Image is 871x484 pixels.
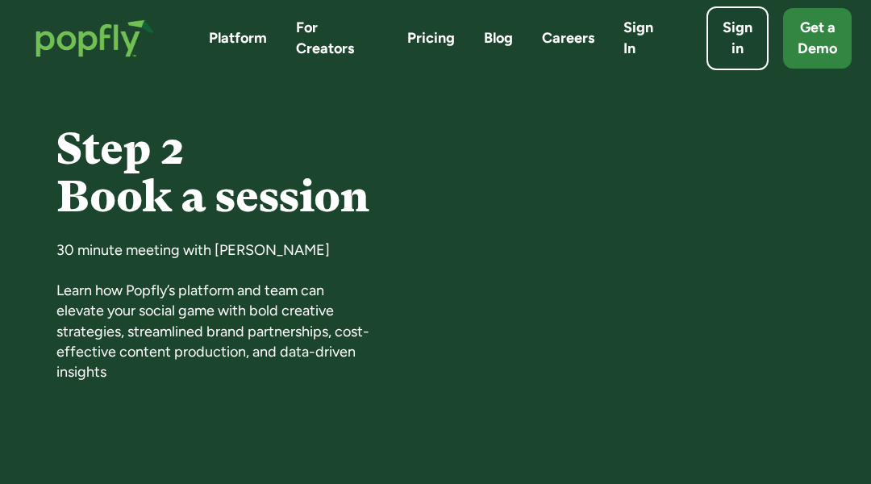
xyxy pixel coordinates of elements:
[407,28,455,48] a: Pricing
[542,28,594,48] a: Careers
[484,28,513,48] a: Blog
[783,8,852,68] a: Get a Demo
[209,28,267,48] a: Platform
[798,18,837,58] div: Get a Demo
[296,18,378,58] a: For Creators
[623,18,668,58] a: Sign In
[706,6,769,69] a: Sign in
[723,18,752,58] div: Sign in
[56,125,374,221] h1: Step 2 Book a session
[19,3,170,73] a: home
[56,240,374,382] div: 30 minute meeting with [PERSON_NAME] Learn how Popfly’s platform and team can elevate your social...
